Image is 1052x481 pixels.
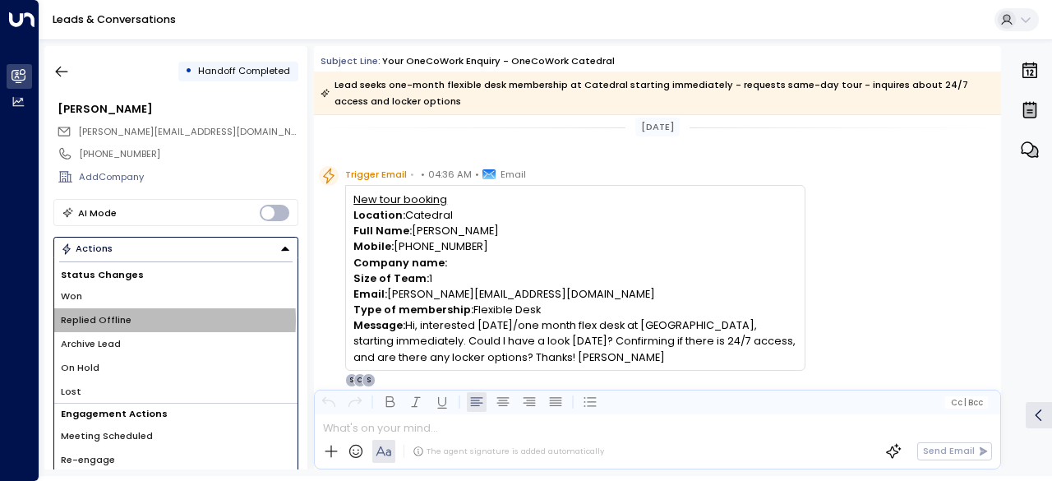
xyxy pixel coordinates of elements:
[353,317,796,365] p: Hi, interested [DATE]/one month flex desk at [GEOGRAPHIC_DATA], starting immediately. Could I hav...
[353,208,405,222] b: Location:
[964,398,967,407] span: |
[362,373,375,386] div: S
[353,373,367,386] div: C
[79,170,298,184] div: AddCompany
[421,166,425,183] span: •
[635,118,680,136] div: [DATE]
[353,303,473,317] b: Type of membership:
[382,54,615,68] div: Your OneCoWork Enquiry - OneCoWork Catedral
[58,101,298,117] div: [PERSON_NAME]
[353,192,796,207] h4: New tour booking
[61,313,131,327] span: Replied Offline
[54,265,298,285] h1: Status Changes
[353,271,796,286] p: 1
[345,166,407,183] span: Trigger Email
[413,446,604,457] div: The agent signature is added automatically
[353,256,447,270] b: Company name:
[319,392,339,412] button: Undo
[353,286,796,302] p: [PERSON_NAME][EMAIL_ADDRESS][DOMAIN_NAME]
[501,166,526,183] span: Email
[353,239,394,253] b: Mobile:
[53,12,176,26] a: Leads & Conversations
[353,207,796,223] p: Catedral
[353,287,387,301] b: Email:
[428,166,472,183] span: 04:36 AM
[61,361,99,375] span: On Hold
[61,289,82,303] span: Won
[53,237,298,261] div: Button group with a nested menu
[79,147,298,161] div: [PHONE_NUMBER]
[410,166,414,183] span: •
[198,64,290,77] span: Handoff Completed
[353,318,405,332] b: Message:
[78,205,117,221] div: AI Mode
[345,392,365,412] button: Redo
[61,337,121,351] span: Archive Lead
[78,125,298,139] span: andrew@andrewventure.com
[185,59,192,83] div: •
[321,76,993,109] div: Lead seeks one-month flexible desk membership at Catedral starting immediately - requests same-da...
[353,223,796,238] p: [PERSON_NAME]
[951,398,983,407] span: Cc Bcc
[78,125,314,138] span: [PERSON_NAME][EMAIL_ADDRESS][DOMAIN_NAME]
[321,54,381,67] span: Subject Line:
[353,302,796,317] p: Flexible Desk
[61,429,153,443] span: Meeting Scheduled
[475,166,479,183] span: •
[353,271,429,285] b: Size of Team:
[345,373,358,386] div: S
[945,396,988,409] button: Cc|Bcc
[61,243,113,254] div: Actions
[54,404,298,424] h1: Engagement Actions
[61,453,115,467] span: Re-engage
[61,385,81,399] span: Lost
[353,224,412,238] b: Full Name:
[53,237,298,261] button: Actions
[353,238,796,254] p: [PHONE_NUMBER]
